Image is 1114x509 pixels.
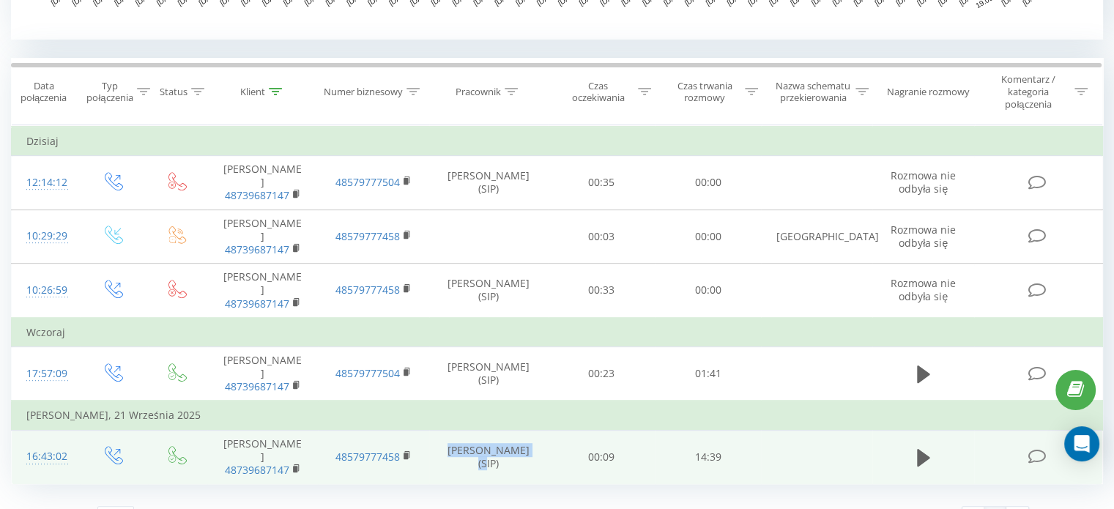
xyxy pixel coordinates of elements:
[985,73,1071,111] div: Komentarz / kategoria połączenia
[775,80,852,105] div: Nazwa schematu przekierowania
[655,264,761,318] td: 00:00
[12,318,1103,347] td: Wczoraj
[26,168,65,197] div: 12:14:12
[655,346,761,401] td: 01:41
[655,209,761,264] td: 00:00
[891,223,956,250] span: Rozmowa nie odbyła się
[887,86,970,98] div: Nagranie rozmowy
[335,450,400,464] a: 48579777458
[335,366,400,380] a: 48579777504
[429,346,549,401] td: [PERSON_NAME] (SIP)
[429,264,549,318] td: [PERSON_NAME] (SIP)
[207,346,318,401] td: [PERSON_NAME]
[335,175,400,189] a: 48579777504
[26,276,65,305] div: 10:26:59
[207,156,318,210] td: [PERSON_NAME]
[324,86,403,98] div: Numer biznesowy
[549,209,655,264] td: 00:03
[26,222,65,250] div: 10:29:29
[562,80,635,105] div: Czas oczekiwania
[160,86,187,98] div: Status
[225,188,289,202] a: 48739687147
[225,463,289,477] a: 48739687147
[207,209,318,264] td: [PERSON_NAME]
[668,80,741,105] div: Czas trwania rozmowy
[429,430,549,484] td: [PERSON_NAME] (SIP)
[26,442,65,471] div: 16:43:02
[456,86,501,98] div: Pracownik
[225,297,289,311] a: 48739687147
[240,86,265,98] div: Klient
[891,168,956,196] span: Rozmowa nie odbyła się
[335,229,400,243] a: 48579777458
[549,264,655,318] td: 00:33
[12,401,1103,430] td: [PERSON_NAME], 21 Września 2025
[655,156,761,210] td: 00:00
[549,346,655,401] td: 00:23
[761,209,872,264] td: [GEOGRAPHIC_DATA]
[207,264,318,318] td: [PERSON_NAME]
[225,242,289,256] a: 48739687147
[429,156,549,210] td: [PERSON_NAME] (SIP)
[225,379,289,393] a: 48739687147
[335,283,400,297] a: 48579777458
[26,360,65,388] div: 17:57:09
[549,156,655,210] td: 00:35
[655,430,761,484] td: 14:39
[207,430,318,484] td: [PERSON_NAME]
[549,430,655,484] td: 00:09
[12,127,1103,156] td: Dzisiaj
[86,80,133,105] div: Typ połączenia
[12,80,75,105] div: Data połączenia
[891,276,956,303] span: Rozmowa nie odbyła się
[1064,426,1099,461] div: Open Intercom Messenger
